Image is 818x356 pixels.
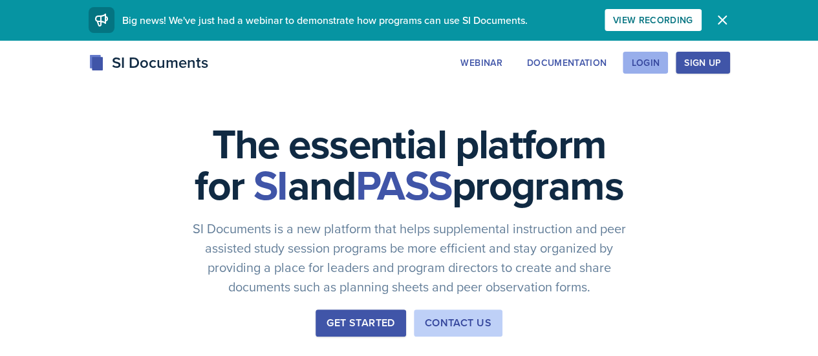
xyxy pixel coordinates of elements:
div: Get Started [327,315,394,331]
button: View Recording [605,9,702,31]
div: Webinar [460,58,502,68]
button: Get Started [316,309,405,337]
div: Sign Up [684,58,721,68]
button: Contact Us [414,309,502,337]
button: Documentation [519,52,616,74]
div: Documentation [527,58,607,68]
span: Big news! We've just had a webinar to demonstrate how programs can use SI Documents. [122,13,528,27]
button: Sign Up [676,52,729,74]
button: Login [623,52,668,74]
div: Contact Us [425,315,491,331]
div: SI Documents [89,51,208,74]
div: Login [631,58,660,68]
button: Webinar [452,52,510,74]
div: View Recording [613,15,693,25]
